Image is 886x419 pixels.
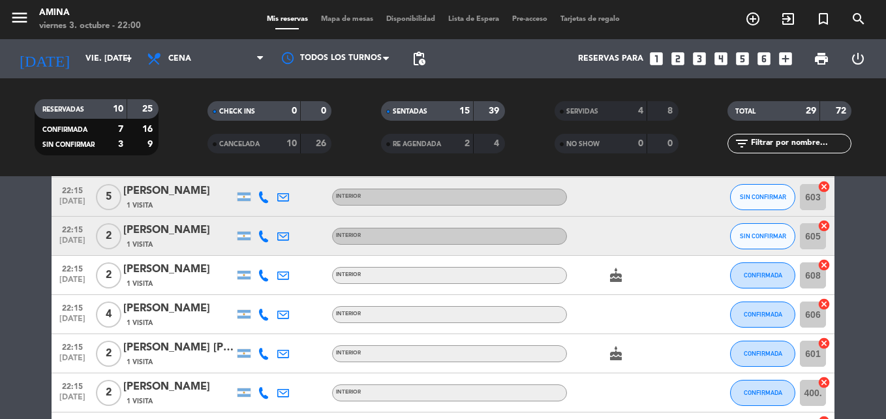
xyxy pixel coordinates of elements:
button: SIN CONFIRMAR [730,223,795,249]
strong: 72 [836,106,849,116]
strong: 2 [465,139,470,148]
span: 22:15 [56,300,89,315]
span: 1 Visita [127,240,153,250]
span: NO SHOW [566,141,600,147]
div: viernes 3. octubre - 22:00 [39,20,141,33]
span: CONFIRMADA [744,311,782,318]
strong: 3 [118,140,123,149]
input: Filtrar por nombre... [750,136,851,151]
strong: 26 [316,139,329,148]
span: INTERIOR [336,272,361,277]
span: 1 Visita [127,318,153,328]
span: Reservas para [578,54,643,63]
span: [DATE] [56,236,89,251]
span: CONFIRMADA [42,127,87,133]
span: CHECK INS [219,108,255,115]
span: Mis reservas [260,16,314,23]
button: CONFIRMADA [730,380,795,406]
span: Disponibilidad [380,16,442,23]
span: 5 [96,184,121,210]
span: 22:15 [56,339,89,354]
i: cancel [817,376,831,389]
strong: 10 [286,139,297,148]
button: SIN CONFIRMAR [730,184,795,210]
strong: 0 [292,106,297,116]
div: [PERSON_NAME] [123,261,234,278]
span: INTERIOR [336,311,361,317]
div: [PERSON_NAME] [123,222,234,239]
span: CANCELADA [219,141,260,147]
button: CONFIRMADA [730,341,795,367]
span: [DATE] [56,275,89,290]
span: pending_actions [411,51,427,67]
span: 2 [96,262,121,288]
span: RE AGENDADA [393,141,441,147]
i: looks_3 [691,50,708,67]
span: [DATE] [56,315,89,330]
i: [DATE] [10,44,79,73]
i: filter_list [734,136,750,151]
span: SERVIDAS [566,108,598,115]
strong: 0 [638,139,643,148]
strong: 7 [118,125,123,134]
button: menu [10,8,29,32]
span: Pre-acceso [506,16,554,23]
strong: 9 [147,140,155,149]
i: looks_4 [712,50,729,67]
span: INTERIOR [336,194,361,199]
span: TOTAL [735,108,756,115]
button: CONFIRMADA [730,262,795,288]
strong: 39 [489,106,502,116]
strong: 25 [142,104,155,114]
i: search [851,11,866,27]
strong: 10 [113,104,123,114]
span: 2 [96,341,121,367]
span: 22:15 [56,221,89,236]
i: add_circle_outline [745,11,761,27]
span: [DATE] [56,197,89,212]
i: cancel [817,337,831,350]
span: 22:15 [56,378,89,393]
span: INTERIOR [336,390,361,395]
strong: 16 [142,125,155,134]
strong: 0 [321,106,329,116]
i: cake [608,346,624,362]
span: 1 Visita [127,200,153,211]
span: 2 [96,380,121,406]
i: exit_to_app [780,11,796,27]
strong: 15 [459,106,470,116]
span: Cena [168,54,191,63]
i: cancel [817,180,831,193]
span: CONFIRMADA [744,350,782,357]
strong: 8 [667,106,675,116]
i: arrow_drop_down [121,51,137,67]
span: print [814,51,829,67]
span: CONFIRMADA [744,272,782,279]
i: power_settings_new [850,51,866,67]
i: cancel [817,219,831,232]
span: SIN CONFIRMAR [42,142,95,148]
span: 1 Visita [127,396,153,407]
i: cancel [817,258,831,272]
span: 4 [96,302,121,328]
span: INTERIOR [336,233,361,238]
span: 1 Visita [127,279,153,289]
strong: 0 [667,139,675,148]
span: 1 Visita [127,357,153,367]
i: looks_one [648,50,665,67]
button: CONFIRMADA [730,302,795,328]
i: looks_6 [756,50,772,67]
span: SIN CONFIRMAR [740,193,786,200]
i: cake [608,268,624,283]
i: add_box [777,50,794,67]
div: [PERSON_NAME] [PERSON_NAME] [123,339,234,356]
span: 22:15 [56,260,89,275]
i: looks_two [669,50,686,67]
div: [PERSON_NAME] [123,300,234,317]
span: SIN CONFIRMAR [740,232,786,240]
span: INTERIOR [336,350,361,356]
i: looks_5 [734,50,751,67]
span: 2 [96,223,121,249]
strong: 4 [494,139,502,148]
span: Tarjetas de regalo [554,16,626,23]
